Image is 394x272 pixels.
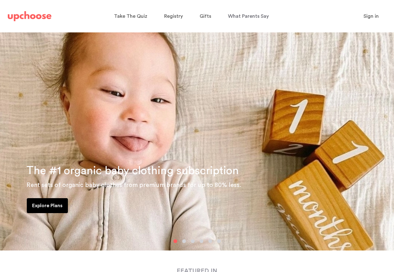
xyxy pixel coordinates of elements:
[164,14,183,19] span: Registry
[114,14,147,19] span: Take The Quiz
[356,10,387,22] button: Sign in
[363,14,379,19] span: Sign in
[26,165,239,176] span: The #1 organic baby clothing subscription
[26,180,387,190] p: Rent sets of organic baby clothes from premium brands for up to 80% less.
[32,202,63,209] p: Explore Plans
[200,10,213,22] a: Gifts
[8,10,51,23] a: UpChoose
[200,14,211,19] span: Gifts
[8,11,51,21] img: UpChoose
[164,10,185,22] a: Registry
[114,10,149,22] a: Take The Quiz
[228,10,271,22] a: What Parents Say
[27,198,68,213] a: Explore Plans
[228,14,269,19] span: What Parents Say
